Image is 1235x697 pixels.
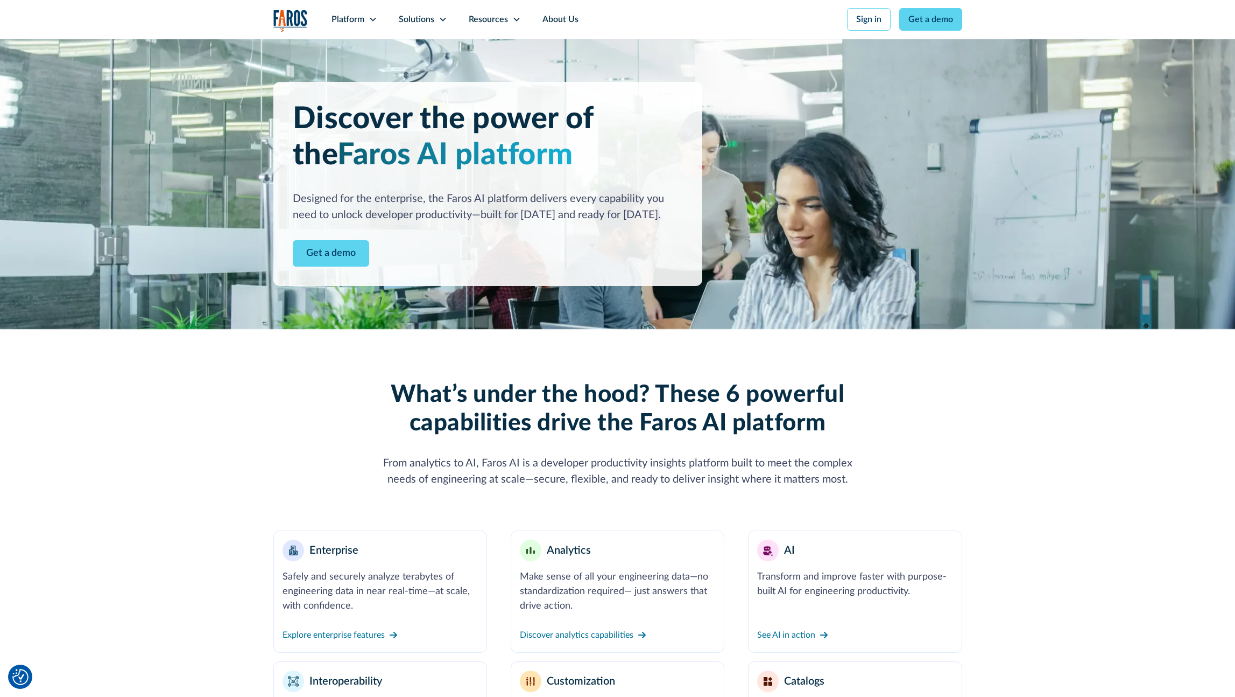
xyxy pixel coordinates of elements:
[273,531,487,653] a: Enterprise building blocks or structure iconEnterpriseSafely and securely analyze terabytes of en...
[399,13,434,26] div: Solutions
[784,542,795,559] div: AI
[288,676,299,687] img: Interoperability nodes and connectors icon
[547,673,615,689] div: Customization
[757,570,952,599] div: Transform and improve faster with purpose-built AI for engineering productivity.
[370,381,865,438] h2: What’s under the hood? These 6 powerful capabilities drive the Faros AI platform
[331,13,364,26] div: Platform
[526,547,535,554] img: Minimalist bar chart analytics icon
[293,101,683,173] h1: Discover the power of the
[511,531,724,653] a: Minimalist bar chart analytics iconAnalyticsMake sense of all your engineering data—no standardiz...
[283,570,478,614] div: Safely and securely analyze terabytes of engineering data in near real-time—at scale, with confid...
[12,669,29,685] button: Cookie Settings
[370,455,865,487] div: From analytics to AI, Faros AI is a developer productivity insights platform built to meet the co...
[289,546,298,555] img: Enterprise building blocks or structure icon
[764,677,772,686] img: Grid icon for layout or catalog
[283,629,385,642] div: Explore enterprise features
[759,542,777,559] img: AI robot or assistant icon
[273,10,308,32] a: home
[526,677,535,686] img: Customization or settings filter icon
[520,629,633,642] div: Discover analytics capabilities
[469,13,508,26] div: Resources
[757,629,815,642] div: See AI in action
[309,542,358,559] div: Enterprise
[309,673,382,689] div: Interoperability
[273,10,308,32] img: Logo of the analytics and reporting company Faros.
[547,542,591,559] div: Analytics
[337,140,573,170] span: Faros AI platform
[748,531,962,653] a: AI robot or assistant iconAITransform and improve faster with purpose-built AI for engineering pr...
[12,669,29,685] img: Revisit consent button
[899,8,962,31] a: Get a demo
[293,191,683,223] div: Designed for the enterprise, the Faros AI platform delivers every capability you need to unlock d...
[520,570,715,614] div: Make sense of all your engineering data—no standardization required— just answers that drive action.
[293,240,369,267] a: Contact Modal
[847,8,891,31] a: Sign in
[784,673,824,689] div: Catalogs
